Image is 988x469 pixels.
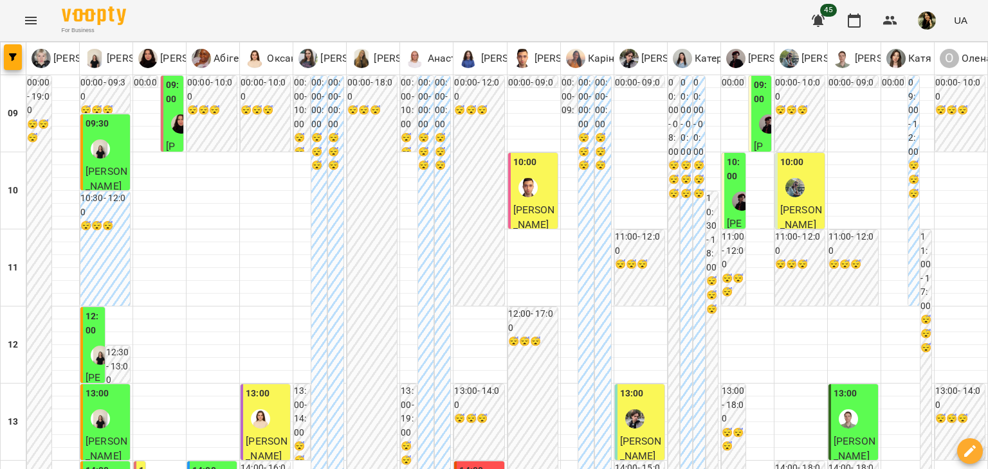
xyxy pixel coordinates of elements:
p: [PERSON_NAME] [104,51,185,66]
img: Микита [625,409,645,429]
span: [PERSON_NAME] [620,435,662,463]
a: О Оксана [245,49,302,68]
p: Оксана [264,51,302,66]
h6: 😴😴😴 [775,258,825,272]
label: 10:00 [780,155,804,170]
h6: 00:00 - 10:00 [775,76,825,103]
p: [PERSON_NAME] [158,51,238,66]
span: [PERSON_NAME] [834,435,875,463]
img: А [726,49,746,68]
label: 09:00 [754,78,769,106]
h6: 13:00 - 14:00 [454,384,504,412]
h6: 10:30 - 18:00 [706,191,718,274]
h6: 😴😴😴 [454,412,504,426]
h6: 00:00 - 00:00 [435,76,450,131]
img: К [886,49,906,68]
p: Катерина [692,51,740,66]
h6: 09:00 - 12:00 [908,76,919,159]
h6: 00:00 - 08:00 [668,76,680,159]
h6: 10:30 - 12:00 [80,191,130,219]
a: А Абігейл [192,49,250,68]
div: Марина [352,49,452,68]
h6: 00:00 - 00:00 [311,76,327,131]
h6: 😴😴😴 [80,219,130,233]
div: Абігейл [192,49,250,68]
h6: 00:00 - 09:00 [828,76,878,103]
p: Каріна [585,51,621,66]
div: Андрій [833,49,933,68]
h6: 😴😴😴 [920,313,931,355]
h6: 😴😴😴 [722,272,746,299]
h6: 00:00 - 19:00 [27,76,51,118]
h6: 😴😴😴 [775,103,825,118]
img: Жюлі [91,346,110,365]
h6: 00:00 - 10:00 [187,76,237,103]
div: Катерина [673,49,740,68]
img: Олександра [171,114,190,134]
img: Юля [785,178,805,197]
a: Ж [PERSON_NAME] [85,49,185,68]
label: 13:00 [834,387,857,401]
div: Микита [619,49,719,68]
h6: 😴😴😴 [935,412,985,426]
h6: 😴😴😴 [187,103,237,118]
h6: 00:00 - 09:00 [722,76,746,118]
h6: 13:00 - 19:00 [401,384,416,439]
h6: 12 [8,338,18,352]
img: 5ccaf96a72ceb4fb7565109469418b56.jpg [918,12,936,30]
h6: 😴😴😴 [328,131,343,173]
h6: 😴😴😴 [418,131,434,173]
div: Жюлі [91,139,110,159]
h6: 11:00 - 12:00 [615,230,664,258]
a: Д [PERSON_NAME] [459,49,558,68]
h6: 00:00 - 10:00 [401,76,416,131]
h6: 😴😴😴 [908,159,919,200]
img: Михайло [518,178,538,197]
div: Анастасія [405,49,475,68]
span: [PERSON_NAME] [166,140,179,243]
h6: 00:00 - 00:00 [328,76,343,131]
img: А [192,49,211,68]
div: Жюлі [85,49,185,68]
h6: 😴😴😴 [80,103,130,118]
label: 10:00 [727,155,743,183]
label: 13:00 [620,387,644,401]
h6: 😴😴😴 [401,131,416,173]
h6: 13:00 - 14:00 [935,384,985,412]
label: 13:00 [86,387,109,401]
h6: 10 [8,184,18,198]
img: Жюлі [91,409,110,429]
a: О [PERSON_NAME] [138,49,238,68]
div: Оксана [245,49,302,68]
img: Є [32,49,51,68]
div: Аліса [732,191,751,211]
h6: 00:00 - 10:00 [294,76,309,131]
span: [PERSON_NAME] [513,204,555,231]
h6: 😴😴😴 [578,131,594,173]
h6: 00:00 - 00:00 [418,76,434,131]
div: Єлизавета [32,49,131,68]
span: For Business [62,26,126,35]
h6: 00:00 - 00:00 [595,76,610,131]
h6: 😴😴😴 [508,335,558,349]
button: UA [949,8,973,32]
p: Анастасія [425,51,475,66]
img: Аліса [759,114,778,134]
div: Юлія [298,49,398,68]
h6: 00:00 - 10:00 [241,76,290,103]
h6: 11:00 - 12:00 [775,230,825,258]
img: А [833,49,852,68]
h6: 11 [8,261,18,275]
img: К [673,49,692,68]
label: 13:00 [246,387,270,401]
h6: 00:00 - 18:00 [347,76,397,103]
span: [PERSON_NAME] [246,435,288,463]
h6: 13 [8,415,18,429]
img: Оксана [251,409,270,429]
h6: 00:00 - 00:00 [578,76,594,131]
h6: 😴😴😴 [722,426,746,454]
img: М [619,49,639,68]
